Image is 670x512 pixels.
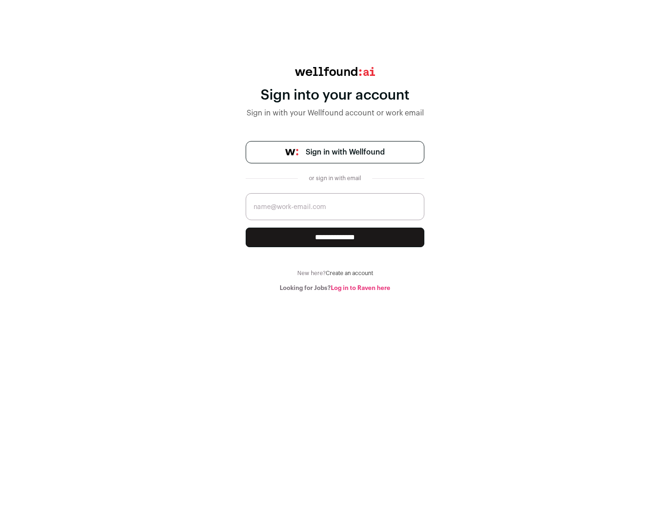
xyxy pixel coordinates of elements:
[246,269,424,277] div: New here?
[305,175,365,182] div: or sign in with email
[246,141,424,163] a: Sign in with Wellfound
[331,285,390,291] a: Log in to Raven here
[246,108,424,119] div: Sign in with your Wellfound account or work email
[246,87,424,104] div: Sign into your account
[326,270,373,276] a: Create an account
[295,67,375,76] img: wellfound:ai
[306,147,385,158] span: Sign in with Wellfound
[285,149,298,155] img: wellfound-symbol-flush-black-fb3c872781a75f747ccb3a119075da62bfe97bd399995f84a933054e44a575c4.png
[246,193,424,220] input: name@work-email.com
[246,284,424,292] div: Looking for Jobs?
